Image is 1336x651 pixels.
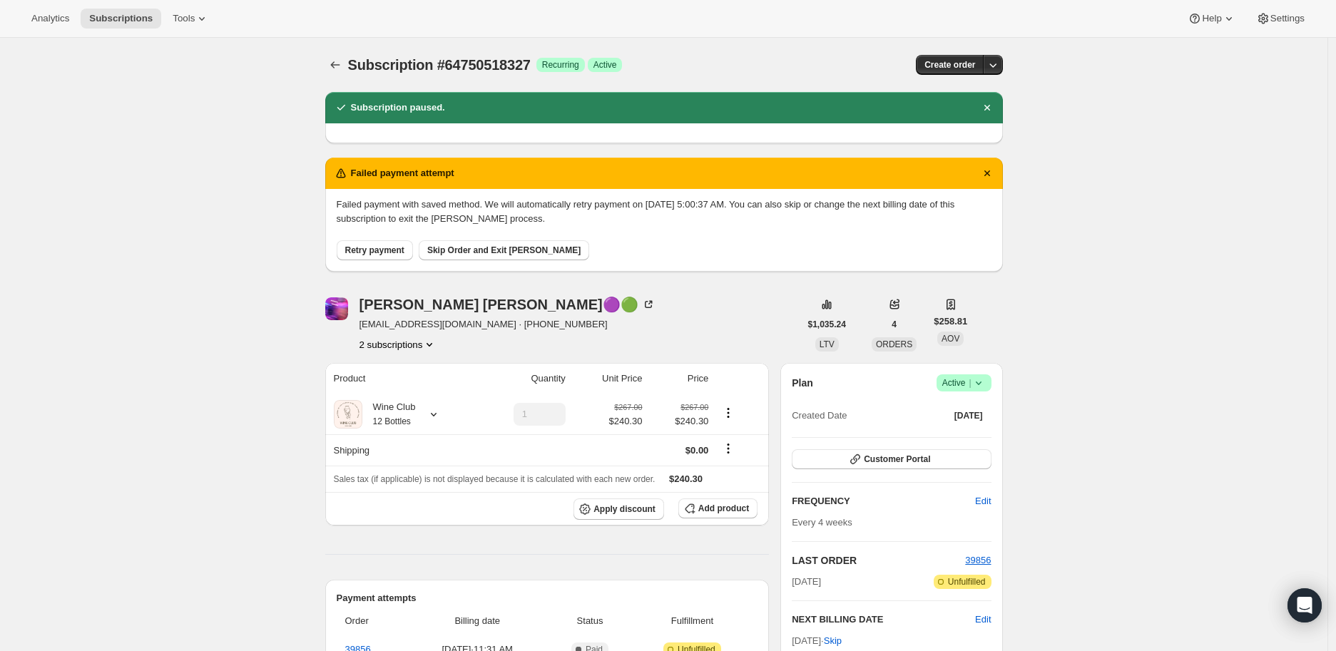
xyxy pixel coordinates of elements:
span: ORDERS [876,339,912,349]
span: Created Date [792,409,847,423]
small: $267.00 [680,403,708,411]
button: Edit [967,490,999,513]
button: Product actions [360,337,437,352]
span: Status [553,614,626,628]
button: 39856 [965,553,991,568]
span: $240.30 [669,473,703,484]
h2: Subscription paused. [351,101,445,115]
span: Skip [824,634,842,648]
div: Open Intercom Messenger [1287,588,1322,622]
span: Active [942,376,986,390]
small: 12 Bottles [373,416,411,426]
span: Edit [975,494,991,508]
button: [DATE] [946,406,991,426]
a: 39856 [965,555,991,565]
span: Unfulfilled [948,576,986,588]
span: Recurring [542,59,579,71]
th: Shipping [325,434,474,466]
button: Help [1179,9,1244,29]
span: Analytics [31,13,69,24]
th: Unit Price [570,363,647,394]
span: $240.30 [608,414,642,429]
button: Shipping actions [717,441,740,456]
span: LTV [820,339,835,349]
button: Subscriptions [81,9,161,29]
button: Customer Portal [792,449,991,469]
span: [DATE] [954,410,983,421]
span: Help [1202,13,1221,24]
div: [PERSON_NAME] [PERSON_NAME]🟣🟢 [360,297,656,312]
span: Create order [924,59,975,71]
button: Tools [164,9,218,29]
span: Settings [1270,13,1305,24]
span: [DATE] [792,575,821,589]
button: Product actions [717,405,740,421]
span: | [969,377,971,389]
img: product img [334,400,362,429]
th: Quantity [474,363,570,394]
span: $0.00 [685,445,709,456]
button: Dismiss notification [977,163,997,183]
span: Subscriptions [89,13,153,24]
h2: FREQUENCY [792,494,975,508]
span: [EMAIL_ADDRESS][DOMAIN_NAME] · [PHONE_NUMBER] [360,317,656,332]
span: Subscription #64750518327 [348,57,531,73]
button: Dismiss notification [977,98,997,118]
button: Subscriptions [325,55,345,75]
span: Billing date [410,614,545,628]
button: Retry payment [337,240,413,260]
span: Skip Order and Exit [PERSON_NAME] [427,245,581,256]
h2: Failed payment attempt [351,166,454,180]
h2: Plan [792,376,813,390]
span: AOV [942,334,959,344]
button: Skip Order and Exit [PERSON_NAME] [419,240,589,260]
h2: Payment attempts [337,591,758,605]
button: $1,035.24 [800,314,855,334]
span: Active [593,59,617,71]
span: $258.81 [934,314,967,329]
h2: LAST ORDER [792,553,965,568]
button: Analytics [23,9,78,29]
span: Fulfillment [636,614,750,628]
span: [DATE] · [792,635,842,646]
span: Sales tax (if applicable) is not displayed because it is calculated with each new order. [334,474,656,484]
span: $240.30 [651,414,708,429]
th: Order [337,605,406,637]
span: Add product [698,503,749,514]
span: 4 [892,319,897,330]
span: Apply discount [593,503,656,515]
button: Add product [678,498,758,518]
span: Every 4 weeks [792,517,852,528]
button: Create order [916,55,984,75]
button: Apply discount [573,498,664,520]
th: Price [646,363,713,394]
th: Product [325,363,474,394]
small: $267.00 [614,403,642,411]
span: $1,035.24 [808,319,846,330]
span: Customer Portal [864,453,930,465]
span: Tools [173,13,195,24]
span: Kim Budd🟣🟢 [325,297,348,320]
div: Wine Club [362,400,416,429]
h2: NEXT BILLING DATE [792,612,975,627]
button: 4 [883,314,905,334]
span: Retry payment [345,245,404,256]
p: Failed payment with saved method. We will automatically retry payment on [DATE] 5:00:37 AM. You c... [337,198,991,226]
button: Settings [1248,9,1313,29]
button: Edit [975,612,991,627]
